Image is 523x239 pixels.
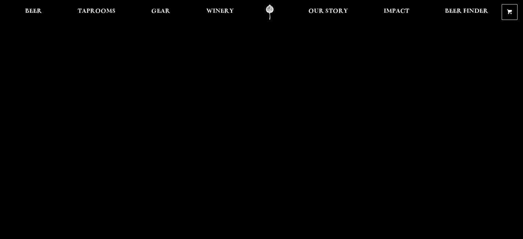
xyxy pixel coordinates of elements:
[379,4,414,20] a: Impact
[202,4,238,20] a: Winery
[73,4,120,20] a: Taprooms
[445,9,488,14] span: Beer Finder
[440,4,493,20] a: Beer Finder
[25,9,42,14] span: Beer
[21,4,46,20] a: Beer
[206,9,234,14] span: Winery
[151,9,170,14] span: Gear
[257,4,283,20] a: Odell Home
[78,9,116,14] span: Taprooms
[384,9,409,14] span: Impact
[304,4,352,20] a: Our Story
[147,4,175,20] a: Gear
[308,9,348,14] span: Our Story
